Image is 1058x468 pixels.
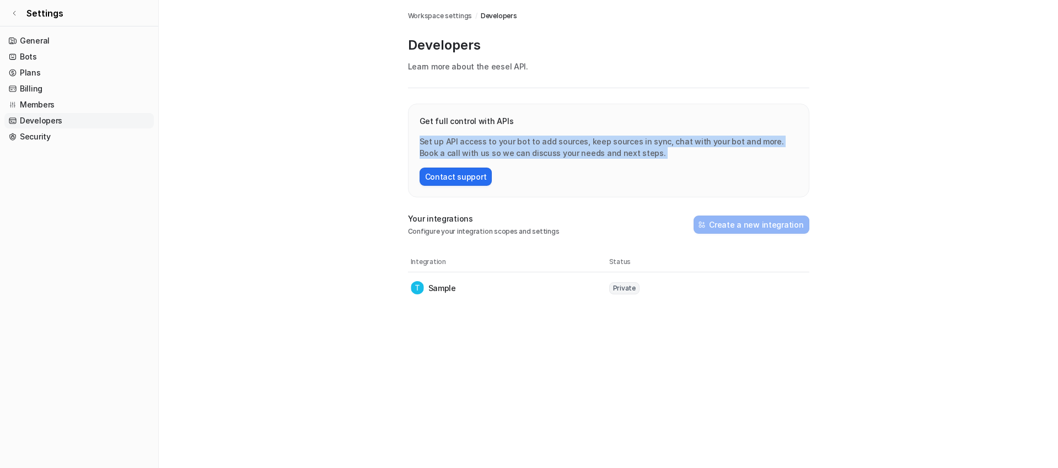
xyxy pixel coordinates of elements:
button: Create a new integration [694,216,809,234]
th: Status [609,256,807,267]
button: Contact support [420,168,492,186]
p: Sample [428,282,456,294]
a: Workspace settings [408,11,472,21]
a: Bots [4,49,154,64]
p: Your integrations [408,213,560,224]
span: Learn more about the . [408,62,528,71]
span: / [475,11,477,21]
a: Members [4,97,154,112]
a: Developers [481,11,517,21]
a: General [4,33,154,49]
h2: Create a new integration [709,219,803,230]
a: Plans [4,65,154,80]
p: Configure your integration scopes and settings [408,227,560,236]
p: Developers [408,36,809,54]
a: eesel API [491,62,526,71]
span: Settings [26,7,63,20]
span: Private [609,282,640,294]
p: Get full control with APIs [420,115,798,127]
a: Security [4,129,154,144]
th: Integration [410,256,609,267]
a: Developers [4,113,154,128]
p: Set up API access to your bot to add sources, keep sources in sync, chat with your bot and more. ... [420,136,798,159]
a: Billing [4,81,154,96]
